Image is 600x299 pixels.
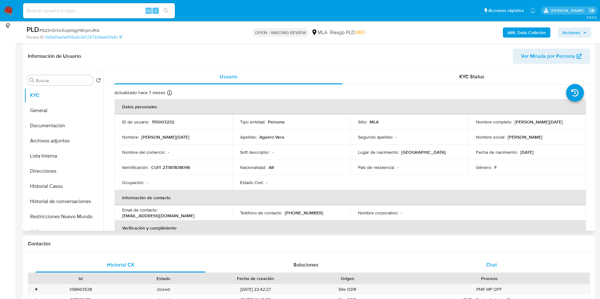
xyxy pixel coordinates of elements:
b: Person ID [27,34,44,40]
span: Chat [486,261,497,268]
p: Nombre : [122,134,139,140]
p: Género : [476,164,492,170]
p: Lugar de nacimiento : [358,149,399,155]
p: Sitio : [358,119,367,125]
p: [PHONE_NUMBER] [285,210,323,216]
p: 155003232 [152,119,174,125]
span: Riesgo PLD: [330,29,365,36]
th: Datos personales [114,99,586,114]
button: search-icon [159,6,172,15]
a: Salir [589,7,595,14]
button: Volver al orden por defecto [96,78,101,85]
p: ID de usuario : [122,119,149,125]
p: AR [269,164,274,170]
p: Email de contacto : [122,207,158,213]
th: Verificación y cumplimiento [114,220,586,236]
div: closed [122,284,205,295]
span: s [155,8,157,14]
button: Documentación [24,118,103,133]
span: Usuario [220,73,238,80]
p: OPEN - WAITING REVIEW [252,28,309,37]
p: - [401,210,402,216]
p: Tipo entidad : [240,119,265,125]
p: Agüero Vera [259,134,284,140]
button: Historial de conversaciones [24,194,103,209]
p: MLA [370,119,379,125]
p: - [266,180,267,185]
p: - [397,164,399,170]
div: Fecha de creación [209,275,302,282]
p: Persona [268,119,285,125]
div: Origen [311,275,385,282]
span: 3.155.0 [586,15,597,20]
span: Alt [146,8,151,14]
button: General [24,103,103,118]
button: Lista Interna [24,148,103,164]
div: Id [44,275,118,282]
p: Fecha de nacimiento : [476,149,518,155]
div: • [36,286,37,292]
button: Ver Mirada por Persona [513,49,590,64]
p: [EMAIL_ADDRESS][DOMAIN_NAME] [122,213,195,218]
button: Historial Casos [24,179,103,194]
div: Proceso [393,275,585,282]
th: Información de contacto [114,190,586,205]
h1: Contactos [28,241,590,247]
h1: Información de Usuario [28,53,81,59]
span: Accesos rápidos [488,7,524,14]
p: Identificación : [122,164,149,170]
p: Nombre del comercio : [122,149,165,155]
p: Soft descriptor : [240,149,270,155]
p: CUIT 27387838096 [151,164,190,170]
button: Restricciones Nuevo Mundo [24,209,103,224]
span: Historial CX [107,261,134,268]
div: 358663538 [39,284,122,295]
a: 9d0e5ba0e006a3c3d7257333ee92fe9c [45,34,122,40]
p: Estado Civil : [240,180,263,185]
input: Buscar [36,78,91,83]
p: Nombre corporativo : [358,210,398,216]
p: Nombre social : [476,134,505,140]
p: - [396,134,397,140]
p: [DATE] [520,149,534,155]
p: valeria.duch@mercadolibre.com [551,8,586,14]
p: Actualizado hace 7 meses [114,90,165,96]
div: [DATE] 22:42:27 [205,284,306,295]
button: CVU [24,224,103,239]
b: AML Data Collector [507,27,546,38]
p: Teléfono de contacto : [240,210,282,216]
span: Acciones [562,27,580,38]
p: F [494,164,497,170]
span: # Sd3nOIXk3cqsYqgH6hpncRrd [39,27,99,33]
span: KYC Status [459,73,485,80]
p: Apellido : [240,134,257,140]
div: PNR MP OFF [389,284,590,295]
button: KYC [24,88,103,103]
input: Buscar usuario o caso... [23,7,175,15]
p: [PERSON_NAME][DATE] [141,134,189,140]
p: - [168,149,169,155]
div: Estado [127,275,201,282]
button: Archivos adjuntos [24,133,103,148]
a: Notificaciones [530,8,535,13]
p: [PERSON_NAME][DATE] [515,119,563,125]
span: Ver Mirada por Persona [521,49,575,64]
p: Ocupación : [122,180,144,185]
div: Site ODR [306,284,389,295]
p: - [147,180,148,185]
p: [GEOGRAPHIC_DATA] [401,149,446,155]
div: MLA [311,29,327,36]
p: [PERSON_NAME] [508,134,542,140]
p: Nombre completo : [476,119,512,125]
p: - [272,149,274,155]
button: Buscar [29,78,34,83]
b: PLD [27,24,39,34]
button: Direcciones [24,164,103,179]
p: Nacionalidad : [240,164,266,170]
button: AML Data Collector [503,27,550,38]
p: Segundo apellido : [358,134,393,140]
button: Acciones [558,27,591,38]
p: País de residencia : [358,164,395,170]
span: MID [356,29,365,36]
span: Soluciones [294,261,319,268]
